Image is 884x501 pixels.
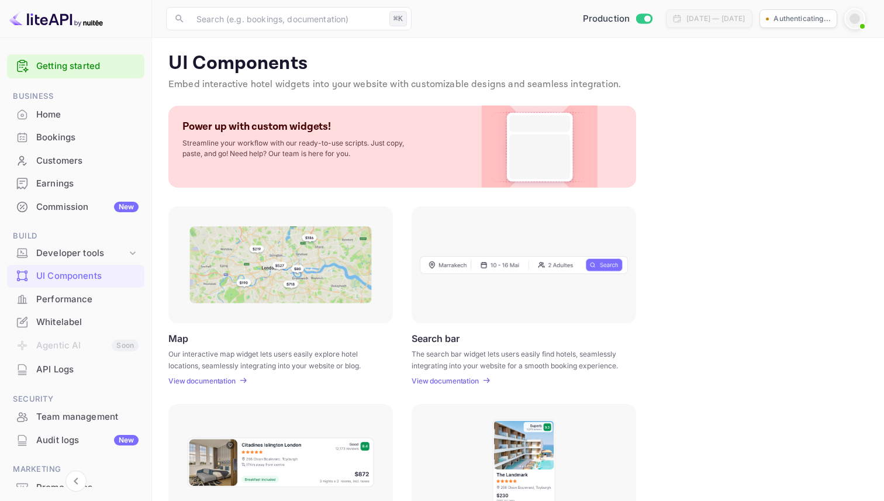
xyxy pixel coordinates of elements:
[36,269,139,283] div: UI Components
[7,126,144,149] div: Bookings
[7,393,144,406] span: Security
[773,13,831,24] p: Authenticating...
[412,376,482,385] a: View documentation
[36,434,139,447] div: Audit logs
[168,52,868,75] p: UI Components
[114,202,139,212] div: New
[36,410,139,424] div: Team management
[168,348,378,369] p: Our interactive map widget lets users easily explore hotel locations, seamlessly integrating into...
[7,150,144,171] a: Customers
[7,429,144,452] div: Audit logsNew
[7,196,144,217] a: CommissionNew
[7,311,144,333] a: Whitelabel
[36,293,139,306] div: Performance
[36,201,139,214] div: Commission
[7,172,144,195] div: Earnings
[7,288,144,310] a: Performance
[36,247,127,260] div: Developer tools
[114,435,139,445] div: New
[168,333,188,344] p: Map
[7,265,144,288] div: UI Components
[7,126,144,148] a: Bookings
[7,54,144,78] div: Getting started
[187,437,375,488] img: Horizontal hotel card Frame
[412,348,621,369] p: The search bar widget lets users easily find hotels, seamlessly integrating into your website for...
[389,11,407,26] div: ⌘K
[7,406,144,429] div: Team management
[7,265,144,286] a: UI Components
[36,481,139,495] div: Promo codes
[492,106,587,188] img: Custom Widget PNG
[168,78,868,92] p: Embed interactive hotel widgets into your website with customizable designs and seamless integrat...
[65,471,87,492] button: Collapse navigation
[182,120,331,133] p: Power up with custom widgets!
[168,376,239,385] a: View documentation
[36,363,139,376] div: API Logs
[189,226,372,303] img: Map Frame
[36,177,139,191] div: Earnings
[7,406,144,427] a: Team management
[7,103,144,125] a: Home
[7,230,144,243] span: Build
[36,131,139,144] div: Bookings
[7,311,144,334] div: Whitelabel
[7,150,144,172] div: Customers
[7,288,144,311] div: Performance
[578,12,657,26] div: Switch to Sandbox mode
[182,138,416,159] p: Streamline your workflow with our ready-to-use scripts. Just copy, paste, and go! Need help? Our ...
[7,358,144,381] div: API Logs
[168,376,236,385] p: View documentation
[189,7,385,30] input: Search (e.g. bookings, documentation)
[7,103,144,126] div: Home
[36,316,139,329] div: Whitelabel
[7,429,144,451] a: Audit logsNew
[7,463,144,476] span: Marketing
[7,476,144,498] a: Promo codes
[36,154,139,168] div: Customers
[686,13,745,24] div: [DATE] — [DATE]
[7,172,144,194] a: Earnings
[7,90,144,103] span: Business
[7,196,144,219] div: CommissionNew
[412,333,460,344] p: Search bar
[9,9,103,28] img: LiteAPI logo
[420,255,628,274] img: Search Frame
[583,12,630,26] span: Production
[36,60,139,73] a: Getting started
[7,243,144,264] div: Developer tools
[412,376,479,385] p: View documentation
[7,358,144,380] a: API Logs
[36,108,139,122] div: Home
